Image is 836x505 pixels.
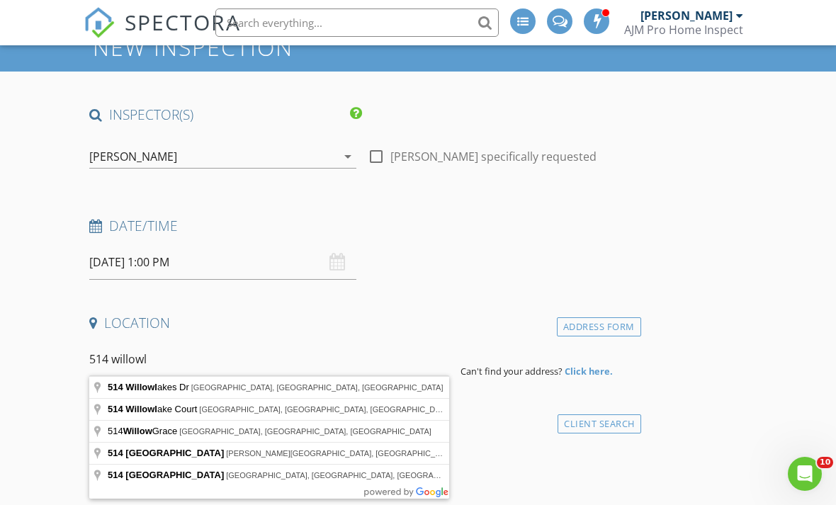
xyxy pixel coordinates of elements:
[108,448,123,458] span: 514
[93,35,407,59] h1: New Inspection
[125,404,157,414] span: Willowl
[461,365,563,378] span: Can't find your address?
[108,404,123,414] span: 514
[125,448,224,458] span: [GEOGRAPHIC_DATA]
[199,405,451,414] span: [GEOGRAPHIC_DATA], [GEOGRAPHIC_DATA], [GEOGRAPHIC_DATA]
[125,7,241,37] span: SPECTORA
[123,426,152,436] span: Willow
[89,245,356,280] input: Select date
[339,148,356,165] i: arrow_drop_down
[125,470,224,480] span: [GEOGRAPHIC_DATA]
[89,217,636,235] h4: Date/Time
[89,342,449,377] input: Address Search
[558,414,641,433] div: Client Search
[125,382,157,392] span: Willowl
[179,427,431,436] span: [GEOGRAPHIC_DATA], [GEOGRAPHIC_DATA], [GEOGRAPHIC_DATA]
[84,7,115,38] img: The Best Home Inspection Software - Spectora
[108,470,123,480] span: 514
[191,383,444,392] span: [GEOGRAPHIC_DATA], [GEOGRAPHIC_DATA], [GEOGRAPHIC_DATA]
[565,365,613,378] strong: Click here.
[226,449,542,458] span: [PERSON_NAME][GEOGRAPHIC_DATA], [GEOGRAPHIC_DATA], [GEOGRAPHIC_DATA]
[817,457,833,468] span: 10
[640,8,733,23] div: [PERSON_NAME]
[89,106,362,124] h4: INSPECTOR(S)
[788,457,822,491] iframe: Intercom live chat
[108,382,191,392] span: akes Dr
[226,471,478,480] span: [GEOGRAPHIC_DATA], [GEOGRAPHIC_DATA], [GEOGRAPHIC_DATA]
[215,8,499,37] input: Search everything...
[84,19,241,49] a: SPECTORA
[108,382,123,392] span: 514
[557,317,641,336] div: Address Form
[624,23,743,37] div: AJM Pro Home Inspect
[108,404,199,414] span: ake Court
[390,149,597,164] label: [PERSON_NAME] specifically requested
[108,426,179,436] span: 514 Grace
[89,314,636,332] h4: Location
[89,150,177,163] div: [PERSON_NAME]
